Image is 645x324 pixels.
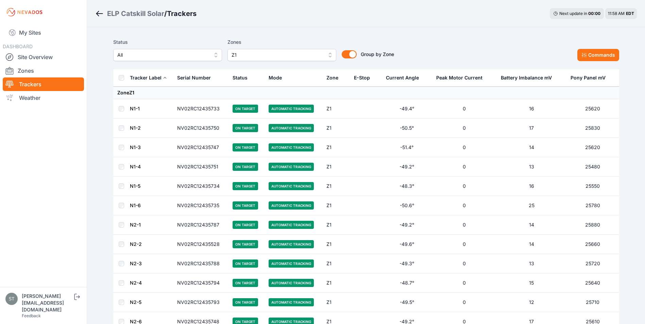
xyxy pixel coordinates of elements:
[322,254,350,273] td: Z1
[322,215,350,235] td: Z1
[130,202,141,208] a: N1-6
[173,157,228,177] td: NV02RC12435751
[5,7,44,18] img: Nevados
[386,74,419,81] div: Current Angle
[608,11,625,16] span: 11:58 AM
[173,254,228,273] td: NV02RC12435788
[566,215,619,235] td: 25880
[432,99,497,119] td: 0
[566,273,619,293] td: 25640
[322,119,350,138] td: Z1
[173,293,228,312] td: NV02RC12435793
[432,157,497,177] td: 0
[269,240,314,248] span: Automatic Tracking
[269,143,314,151] span: Automatic Tracking
[497,138,566,157] td: 14
[322,235,350,254] td: Z1
[497,99,566,119] td: 16
[107,9,164,18] a: ELP Catskill Solar
[177,70,216,86] button: Serial Number
[501,70,557,86] button: Battery Imbalance mV
[130,106,140,111] a: N1-1
[497,215,566,235] td: 14
[436,74,482,81] div: Peak Motor Current
[436,70,488,86] button: Peak Motor Current
[497,177,566,196] td: 16
[233,298,258,306] span: On Target
[269,259,314,268] span: Automatic Tracking
[386,70,424,86] button: Current Angle
[233,259,258,268] span: On Target
[322,157,350,177] td: Z1
[233,182,258,190] span: On Target
[432,273,497,293] td: 0
[167,9,197,18] h3: Trackers
[173,177,228,196] td: NV02RC12435734
[130,70,167,86] button: Tracker Label
[232,51,323,59] span: Z1
[227,49,336,61] button: Z1
[173,119,228,138] td: NV02RC12435750
[173,196,228,215] td: NV02RC12435735
[432,254,497,273] td: 0
[130,125,141,131] a: N1-2
[130,280,142,286] a: N2-4
[382,196,432,215] td: -50.6°
[588,11,600,16] div: 00 : 00
[566,293,619,312] td: 25710
[173,138,228,157] td: NV02RC12435747
[130,183,140,189] a: N1-5
[566,254,619,273] td: 25720
[501,74,552,81] div: Battery Imbalance mV
[382,138,432,157] td: -51.4°
[322,273,350,293] td: Z1
[497,196,566,215] td: 25
[3,91,84,105] a: Weather
[432,215,497,235] td: 0
[130,241,142,247] a: N2-2
[233,240,258,248] span: On Target
[354,70,375,86] button: E-Stop
[117,51,208,59] span: All
[5,293,18,305] img: steve@nevados.solar
[173,273,228,293] td: NV02RC12435794
[269,70,287,86] button: Mode
[432,235,497,254] td: 0
[559,11,587,16] span: Next update in
[130,144,141,150] a: N1-3
[233,163,258,171] span: On Target
[497,119,566,138] td: 17
[566,157,619,177] td: 25480
[322,99,350,119] td: Z1
[382,273,432,293] td: -48.7°
[566,177,619,196] td: 25550
[233,201,258,210] span: On Target
[269,105,314,113] span: Automatic Tracking
[626,11,634,16] span: EDT
[382,254,432,273] td: -49.3°
[322,138,350,157] td: Z1
[382,99,432,119] td: -49.4°
[566,138,619,157] td: 25620
[382,177,432,196] td: -48.3°
[233,124,258,132] span: On Target
[322,293,350,312] td: Z1
[233,221,258,229] span: On Target
[566,119,619,138] td: 25830
[326,70,344,86] button: Zone
[130,74,162,81] div: Tracker Label
[497,157,566,177] td: 13
[269,279,314,287] span: Automatic Tracking
[3,50,84,64] a: Site Overview
[571,70,611,86] button: Pony Panel mV
[233,70,253,86] button: Status
[95,5,197,22] nav: Breadcrumb
[432,293,497,312] td: 0
[382,157,432,177] td: -49.2°
[326,74,338,81] div: Zone
[3,24,84,41] a: My Sites
[382,235,432,254] td: -49.6°
[233,105,258,113] span: On Target
[227,38,336,46] label: Zones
